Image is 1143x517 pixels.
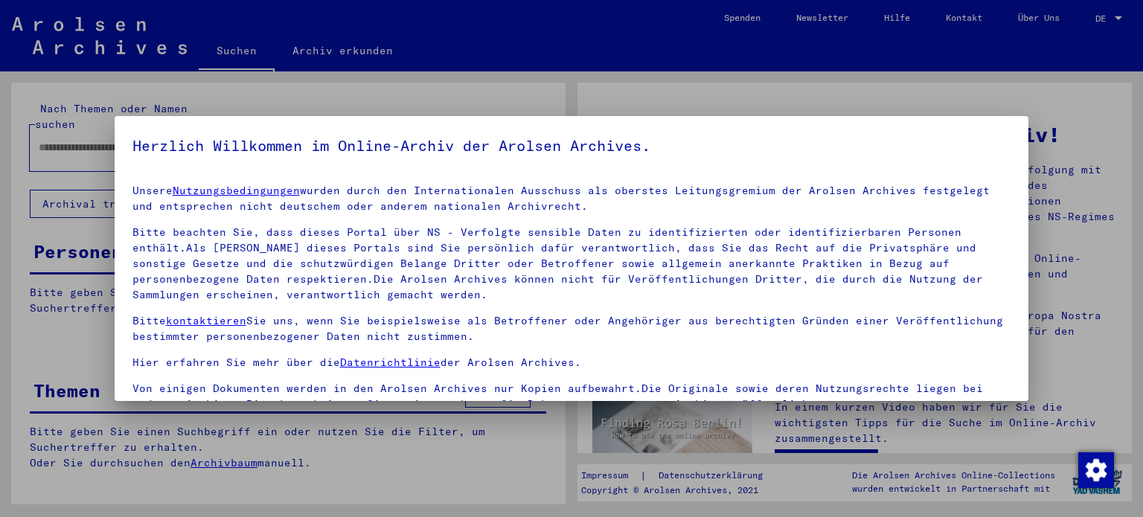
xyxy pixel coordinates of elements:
h5: Herzlich Willkommen im Online-Archiv der Arolsen Archives. [132,134,1011,158]
div: Zustimmung ändern [1078,452,1113,487]
img: Zustimmung ändern [1078,452,1114,488]
p: Bitte beachten Sie, dass dieses Portal über NS - Verfolgte sensible Daten zu identifizierten oder... [132,225,1011,303]
a: Datenrichtlinie [340,356,441,369]
a: kontaktieren [166,314,246,327]
p: Von einigen Dokumenten werden in den Arolsen Archives nur Kopien aufbewahrt.Die Originale sowie d... [132,381,1011,412]
p: Hier erfahren Sie mehr über die der Arolsen Archives. [132,355,1011,370]
a: Nutzungsbedingungen [173,184,300,197]
a: kontaktieren Sie uns [280,397,414,411]
p: Unsere wurden durch den Internationalen Ausschuss als oberstes Leitungsgremium der Arolsen Archiv... [132,183,1011,214]
p: Bitte Sie uns, wenn Sie beispielsweise als Betroffener oder Angehöriger aus berechtigten Gründen ... [132,313,1011,344]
